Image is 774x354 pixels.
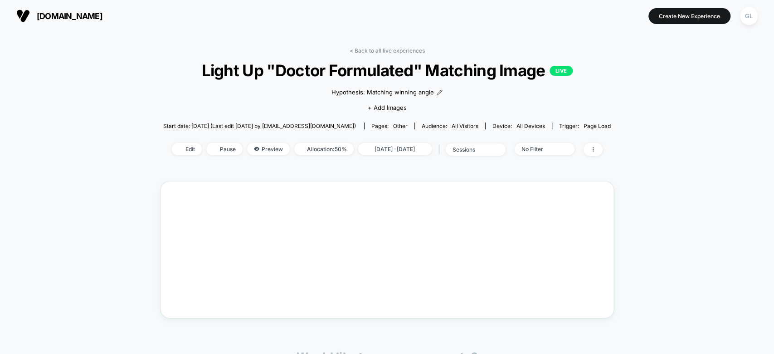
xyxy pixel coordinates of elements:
[16,9,30,23] img: Visually logo
[172,143,202,155] span: Edit
[14,9,105,23] button: [DOMAIN_NAME]
[452,123,478,129] span: All Visitors
[648,8,730,24] button: Create New Experience
[331,88,434,97] span: Hypothesis: Matching winning angle
[516,123,545,129] span: all devices
[163,123,356,129] span: Start date: [DATE] (Last edit [DATE] by [EMAIL_ADDRESS][DOMAIN_NAME])
[740,7,758,25] div: GL
[436,143,446,156] span: |
[453,146,489,153] div: sessions
[350,47,425,54] a: < Back to all live experiences
[559,123,611,129] div: Trigger:
[367,104,406,111] span: + Add Images
[206,143,243,155] span: Pause
[422,123,478,129] div: Audience:
[37,11,102,21] span: [DOMAIN_NAME]
[371,123,408,129] div: Pages:
[584,123,611,129] span: Page Load
[521,146,558,152] div: No Filter
[485,123,552,129] span: Device:
[294,143,354,155] span: Allocation: 50%
[358,143,432,155] span: [DATE] - [DATE]
[737,7,760,25] button: GL
[186,61,589,80] span: Light Up "Doctor Formulated" Matching Image
[550,66,572,76] p: LIVE
[393,123,408,129] span: other
[247,143,290,155] span: Preview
